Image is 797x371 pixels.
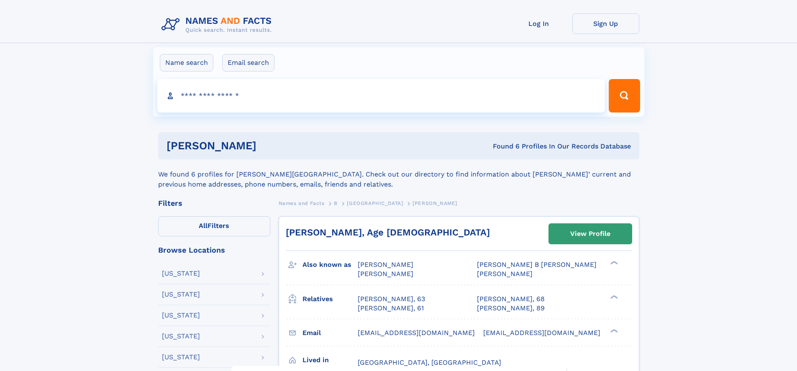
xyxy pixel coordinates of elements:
[279,198,325,208] a: Names and Facts
[358,304,424,313] a: [PERSON_NAME], 61
[162,333,200,340] div: [US_STATE]
[302,326,358,340] h3: Email
[477,270,533,278] span: [PERSON_NAME]
[302,292,358,306] h3: Relatives
[413,200,457,206] span: [PERSON_NAME]
[334,200,338,206] span: B
[334,198,338,208] a: B
[358,329,475,337] span: [EMAIL_ADDRESS][DOMAIN_NAME]
[162,270,200,277] div: [US_STATE]
[505,13,572,34] a: Log In
[358,358,501,366] span: [GEOGRAPHIC_DATA], [GEOGRAPHIC_DATA]
[572,13,639,34] a: Sign Up
[374,142,631,151] div: Found 6 Profiles In Our Records Database
[162,312,200,319] div: [US_STATE]
[158,246,270,254] div: Browse Locations
[483,329,600,337] span: [EMAIL_ADDRESS][DOMAIN_NAME]
[158,159,639,189] div: We found 6 profiles for [PERSON_NAME][GEOGRAPHIC_DATA]. Check out our directory to find informati...
[358,294,425,304] a: [PERSON_NAME], 63
[302,258,358,272] h3: Also known as
[570,224,610,243] div: View Profile
[162,354,200,361] div: [US_STATE]
[477,294,545,304] a: [PERSON_NAME], 68
[608,260,618,266] div: ❯
[608,328,618,333] div: ❯
[347,200,403,206] span: [GEOGRAPHIC_DATA]
[358,261,413,269] span: [PERSON_NAME]
[157,79,605,113] input: search input
[358,270,413,278] span: [PERSON_NAME]
[158,13,279,36] img: Logo Names and Facts
[609,79,640,113] button: Search Button
[162,291,200,298] div: [US_STATE]
[549,224,632,244] a: View Profile
[222,54,274,72] label: Email search
[167,141,375,151] h1: [PERSON_NAME]
[477,304,545,313] a: [PERSON_NAME], 89
[160,54,213,72] label: Name search
[608,294,618,299] div: ❯
[158,216,270,236] label: Filters
[477,261,597,269] span: [PERSON_NAME] B [PERSON_NAME]
[158,200,270,207] div: Filters
[199,222,208,230] span: All
[286,227,490,238] a: [PERSON_NAME], Age [DEMOGRAPHIC_DATA]
[302,353,358,367] h3: Lived in
[347,198,403,208] a: [GEOGRAPHIC_DATA]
